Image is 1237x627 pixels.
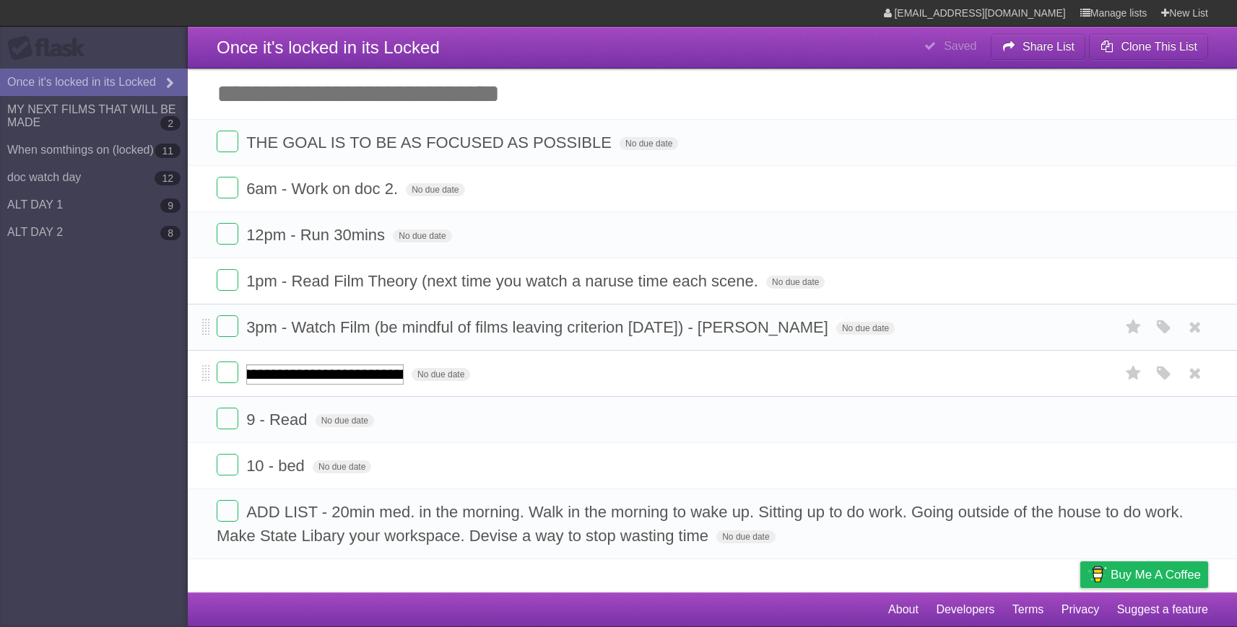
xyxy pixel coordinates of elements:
span: Buy me a coffee [1111,562,1201,587]
a: About [888,596,919,623]
b: 11 [155,144,181,158]
span: 6am - Work on doc 2. [246,180,402,198]
span: No due date [313,460,371,473]
label: Done [217,454,238,475]
label: Done [217,131,238,152]
span: 1pm - Read Film Theory (next time you watch a naruse time each scene. [246,272,762,290]
b: 12 [155,171,181,185]
button: Clone This List [1089,34,1208,60]
label: Done [217,500,238,522]
a: Developers [936,596,994,623]
span: Once it's locked in its Locked [217,38,440,57]
b: Share List [1023,40,1075,53]
label: Done [217,269,238,291]
button: Share List [991,34,1086,60]
b: Saved [944,40,976,52]
span: No due date [620,137,678,150]
label: Star task [1120,315,1147,339]
span: 10 - bed [246,457,308,475]
label: Done [217,361,238,383]
b: Clone This List [1121,40,1197,53]
span: 12pm - Run 30mins [246,226,389,244]
label: Done [217,177,238,198]
span: ADD LIST - 20min med. in the morning. Walk in the morning to wake up. Sitting up to do work. Goin... [217,503,1184,545]
span: No due date [316,414,374,427]
label: Done [217,223,238,245]
label: Done [217,315,238,337]
a: Suggest a feature [1117,596,1208,623]
b: 9 [160,198,181,213]
span: No due date [716,530,775,543]
span: No due date [836,322,895,335]
a: Terms [1012,596,1044,623]
img: Buy me a coffee [1088,562,1107,587]
label: Star task [1120,361,1147,385]
a: Privacy [1062,596,1099,623]
span: 3pm - Watch Film (be mindful of films leaving criterion [DATE]) - [PERSON_NAME] [246,318,832,336]
span: THE GOAL IS TO BE AS FOCUSED AS POSSIBLE [246,133,615,152]
div: Flask [7,35,94,61]
span: No due date [412,368,470,381]
span: 9 - Read [246,411,311,429]
a: Buy me a coffee [1080,561,1208,588]
b: 2 [160,116,181,131]
label: Done [217,408,238,429]
span: No due date [406,183,464,196]
b: 8 [160,226,181,240]
span: No due date [393,229,451,242]
span: No due date [766,276,825,289]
